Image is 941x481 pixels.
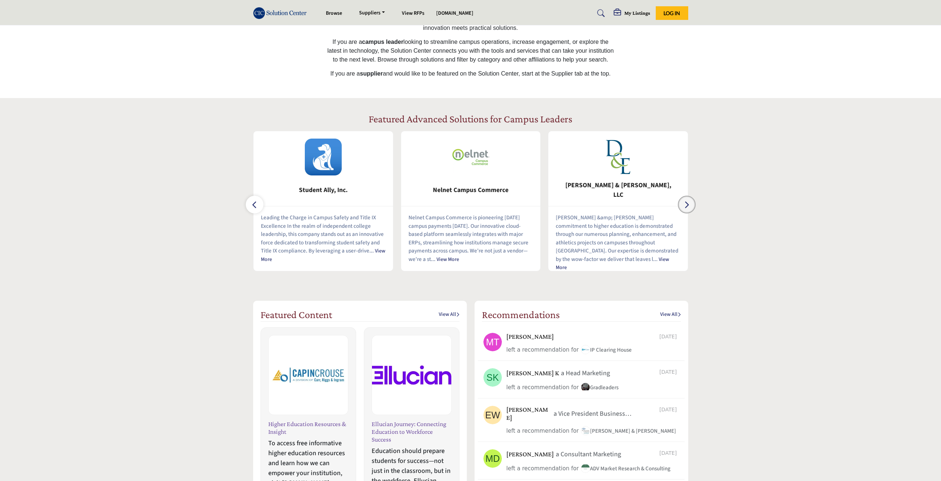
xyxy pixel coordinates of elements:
h5: [PERSON_NAME] K [506,369,559,377]
b: Nelnet Campus Commerce [412,181,530,200]
span: Student Ally, Inc. [265,185,382,195]
p: Nelnet Campus Commerce is pioneering [DATE] campus payments [DATE]. Our innovative cloud-based pl... [409,214,533,264]
h5: [PERSON_NAME] [506,333,554,341]
h5: My Listings [624,10,650,16]
span: left a recommendation for [506,428,579,434]
span: [PERSON_NAME] & [PERSON_NAME] [581,427,676,435]
img: avtar-image [483,449,502,468]
h3: Higher Education Resources & Insight [268,420,348,436]
b: Derck & Edson, LLC [559,181,677,200]
img: Logo of Ellucian, click to view details [372,335,451,415]
a: Student Ally, Inc. [254,181,393,200]
span: left a recommendation for [506,384,579,391]
a: imageGradleaders [581,383,618,393]
h2: Featured Advanced Solutions for Campus Leaders [369,113,572,125]
p: a Head Marketing [561,368,610,378]
a: View All [660,311,681,318]
a: [PERSON_NAME] & [PERSON_NAME], LLC [548,181,688,200]
span: If you are a and would like to be featured on the Solution Center, start at the Supplier tab at t... [330,70,611,77]
h3: Ellucian Journey: Connecting Education to Workforce Success [372,420,452,443]
img: avtar-image [483,333,502,351]
span: IP Clearing House [581,346,632,354]
span: left a recommendation for [506,465,579,472]
h5: [PERSON_NAME] [506,450,554,459]
img: image [581,464,590,473]
span: [PERSON_NAME] & [PERSON_NAME], LLC [559,181,677,200]
button: Log In [656,6,688,20]
span: [DATE] [659,406,679,414]
img: Site Logo [253,7,311,19]
a: View RFPs [402,10,424,17]
a: imageADV Market Research & Consulting [581,464,671,474]
span: [DATE] [659,368,679,376]
a: imageIP Clearing House [581,346,632,355]
a: View More [437,256,459,263]
span: Gradleaders [581,384,618,391]
img: Nelnet Campus Commerce [452,139,489,175]
a: Search [590,7,610,19]
span: Nelnet Campus Commerce [412,185,530,195]
img: Student Ally, Inc. [305,139,342,175]
a: Nelnet Campus Commerce [401,181,541,200]
h5: [PERSON_NAME] [506,406,552,422]
span: ... [653,255,658,263]
span: left a recommendation for [506,346,579,353]
a: Suppliers [354,8,390,18]
a: Browse [326,10,342,17]
strong: campus leader [362,39,403,45]
span: [DATE] [659,449,679,457]
img: avtar-image [483,368,502,387]
strong: supplier [360,70,383,77]
p: [PERSON_NAME] &amp; [PERSON_NAME] commitment to higher education is demonstrated through our nume... [556,214,680,272]
a: [DOMAIN_NAME] [436,10,473,17]
img: image [581,383,590,392]
span: [DATE] [659,333,679,341]
span: Log In [663,10,680,16]
p: Leading the Charge in Campus Safety and Title IX Excellence In the realm of independent college l... [261,214,386,264]
p: a Vice President Business Development [554,409,659,419]
img: Derck & Edson, LLC [600,139,637,175]
b: Student Ally, Inc. [265,181,382,200]
a: View All [439,311,459,318]
img: image [581,426,590,435]
img: Logo of CapinCrouse, click to view details [269,335,348,415]
span: ... [369,247,374,255]
span: ... [431,255,435,263]
a: image[PERSON_NAME] & [PERSON_NAME] [581,427,676,436]
h2: Featured Content [261,309,332,321]
img: image [581,345,590,354]
h2: Recommendations [482,309,560,321]
p: a Consultant Marketing [556,449,621,459]
img: avtar-image [483,406,502,424]
span: ADV Market Research & Consulting [581,465,671,473]
div: My Listings [614,9,650,18]
span: If you are a looking to streamline campus operations, increase engagement, or explore the latest ... [327,39,614,63]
